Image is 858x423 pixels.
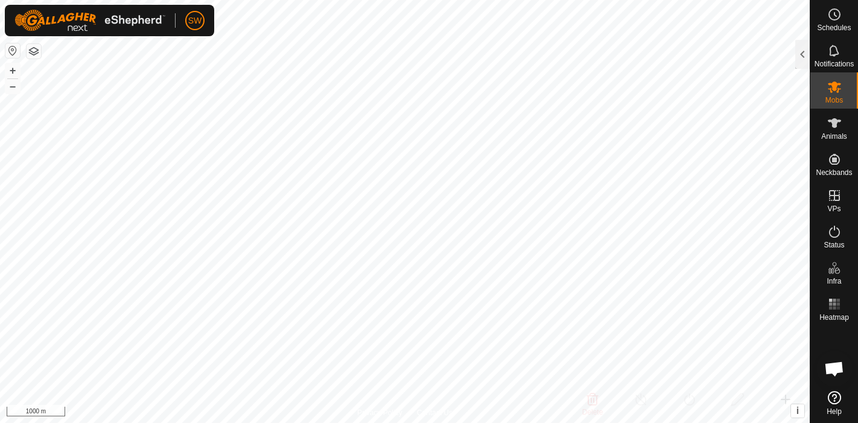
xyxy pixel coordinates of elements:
button: Reset Map [5,43,20,58]
a: Help [810,386,858,420]
button: + [5,63,20,78]
span: i [796,406,799,416]
button: Map Layers [27,44,41,59]
span: Schedules [817,24,851,31]
span: Notifications [815,60,854,68]
div: Open chat [816,351,853,387]
span: Help [827,408,842,415]
span: SW [188,14,202,27]
a: Privacy Policy [357,407,402,418]
span: VPs [827,205,841,212]
img: Gallagher Logo [14,10,165,31]
span: Status [824,241,844,249]
span: Neckbands [816,169,852,176]
span: Mobs [825,97,843,104]
a: Contact Us [417,407,453,418]
button: i [791,404,804,418]
span: Infra [827,278,841,285]
button: – [5,79,20,94]
span: Animals [821,133,847,140]
span: Heatmap [819,314,849,321]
